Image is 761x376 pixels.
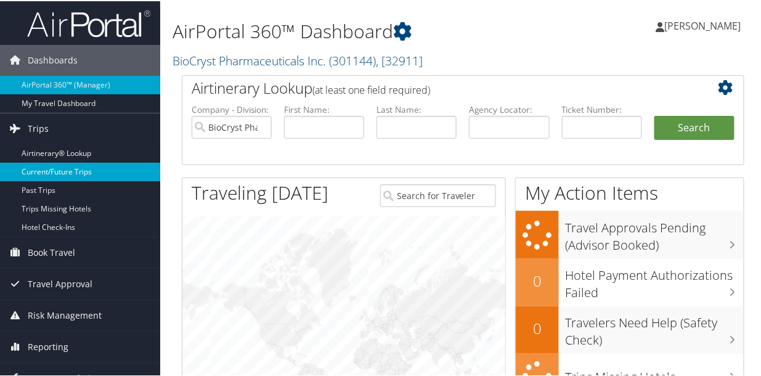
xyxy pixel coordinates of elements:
a: 0Travelers Need Help (Safety Check) [516,305,744,353]
span: (at least one field required) [312,82,430,96]
h2: 0 [516,269,559,290]
label: Last Name: [376,102,457,115]
span: Dashboards [28,44,78,75]
h3: Travelers Need Help (Safety Check) [565,307,744,348]
a: 0Hotel Payment Authorizations Failed [516,258,744,305]
span: Trips [28,112,49,143]
span: Travel Approval [28,268,92,298]
img: airportal-logo.png [27,8,150,37]
label: Company - Division: [192,102,272,115]
span: , [ 32911 ] [376,51,423,68]
h2: Airtinerary Lookup [192,76,688,97]
a: [PERSON_NAME] [656,6,754,43]
label: Ticket Number: [562,102,642,115]
span: [PERSON_NAME] [665,18,741,31]
h1: Traveling [DATE] [192,179,328,205]
button: Search [654,115,735,139]
label: Agency Locator: [469,102,549,115]
span: Risk Management [28,299,102,330]
span: ( 301144 ) [329,51,376,68]
a: Travel Approvals Pending (Advisor Booked) [516,210,744,257]
h2: 0 [516,317,559,338]
h3: Hotel Payment Authorizations Failed [565,260,744,300]
h1: My Action Items [516,179,744,205]
h3: Travel Approvals Pending (Advisor Booked) [565,212,744,253]
input: Search for Traveler [380,183,496,206]
span: Book Travel [28,236,75,267]
h1: AirPortal 360™ Dashboard [173,17,560,43]
label: First Name: [284,102,364,115]
span: Reporting [28,330,68,361]
a: BioCryst Pharmaceuticals Inc. [173,51,423,68]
